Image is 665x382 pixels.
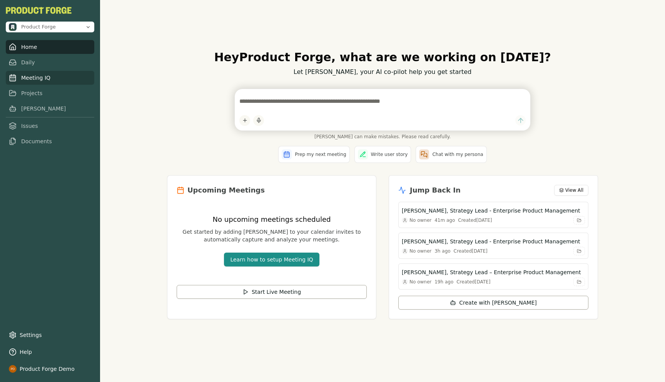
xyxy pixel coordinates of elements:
div: Created [DATE] [458,217,492,223]
button: View All [554,185,588,196]
span: View All [565,187,583,193]
p: Get started by adding [PERSON_NAME] to your calendar invites to automatically capture and analyze... [177,228,367,243]
button: Add content to chat [239,115,250,126]
span: Product Forge [21,23,56,30]
a: Documents [6,134,94,148]
button: Learn how to setup Meeting IQ [224,253,319,266]
a: Settings [6,328,94,342]
button: Prep my next meeting [278,146,349,163]
button: Open organization switcher [6,22,94,32]
h3: [PERSON_NAME], Strategy Lead - Enterprise Product Management [402,238,580,245]
a: Meeting IQ [6,71,94,85]
button: PF-Logo [6,7,72,14]
button: Send message [515,115,526,126]
button: Chat with my persona [416,146,486,163]
a: Home [6,40,94,54]
a: Daily [6,55,94,69]
span: Create with [PERSON_NAME] [459,299,536,307]
span: No owner [409,279,431,285]
button: Start dictation [253,115,264,126]
div: 19h ago [434,279,453,285]
div: 3h ago [434,248,450,254]
img: Product Forge [9,23,17,31]
span: Chat with my persona [432,151,483,157]
h2: Upcoming Meetings [187,185,265,196]
span: Prep my next meeting [295,151,346,157]
h1: Hey Product Forge , what are we working on [DATE]? [167,50,598,64]
span: Write user story [371,151,408,157]
p: Let [PERSON_NAME], your AI co-pilot help you get started [167,67,598,77]
div: 41m ago [434,217,455,223]
h3: No upcoming meetings scheduled [177,214,367,225]
button: Create with [PERSON_NAME] [398,296,588,310]
a: [PERSON_NAME] [6,102,94,116]
span: Start Live Meeting [252,288,301,296]
div: Created [DATE] [456,279,490,285]
span: No owner [409,217,431,223]
button: Help [6,345,94,359]
a: Issues [6,119,94,133]
span: No owner [409,248,431,254]
h3: [PERSON_NAME], Strategy Lead – Enterprise Product Management [402,268,581,276]
div: Created [DATE] [454,248,488,254]
h2: Jump Back In [410,185,461,196]
button: Write user story [354,146,411,163]
img: Product Forge [6,7,72,14]
span: [PERSON_NAME] can make mistakes. Please read carefully. [235,134,530,140]
img: profile [9,365,17,373]
button: Product Forge Demo [6,362,94,376]
h3: [PERSON_NAME], Strategy Lead - Enterprise Product Management [402,207,580,214]
a: Projects [6,86,94,100]
button: Start Live Meeting [177,285,367,299]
